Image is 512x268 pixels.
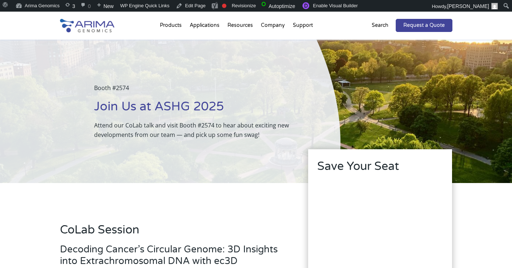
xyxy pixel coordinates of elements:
img: Arima-Genomics-logo [60,19,114,32]
span: [PERSON_NAME] [447,3,489,9]
h1: Join Us at ASHG 2025 [94,98,304,121]
h2: Save Your Seat [317,158,443,180]
p: Booth #2574 [94,83,304,98]
a: Request a Quote [396,19,452,32]
div: Focus keyphrase not set [222,4,226,8]
h2: CoLab Session [60,222,287,244]
p: Attend our CoLab talk and visit Booth #2574 to hear about exciting new developments from our team... [94,121,304,139]
p: Search [372,21,388,30]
